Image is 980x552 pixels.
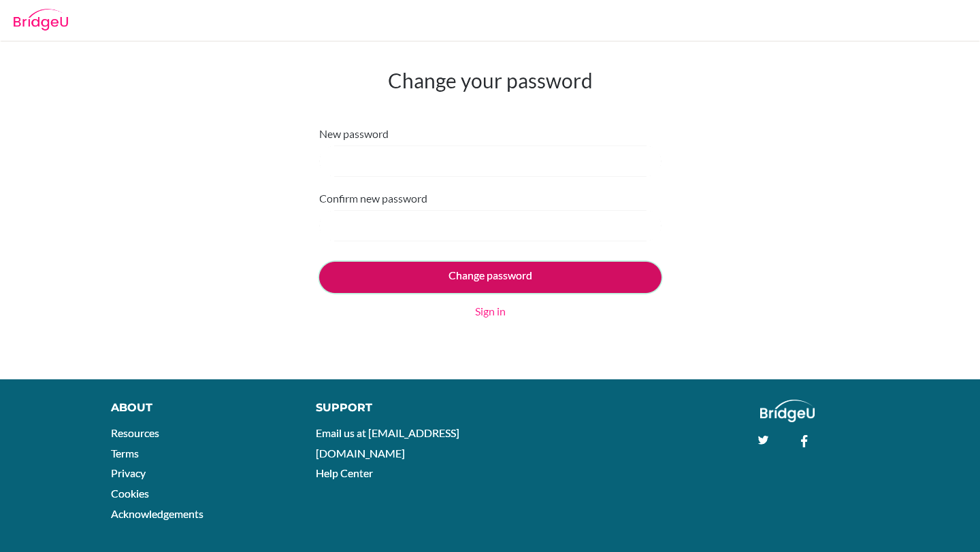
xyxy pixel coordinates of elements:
[475,303,506,320] a: Sign in
[111,426,159,439] a: Resources
[111,487,149,500] a: Cookies
[388,68,593,92] h1: Change your password
[111,507,203,520] a: Acknowledgements
[111,400,285,416] div: About
[316,426,459,460] a: Email us at [EMAIL_ADDRESS][DOMAIN_NAME]
[319,262,661,293] input: Change password
[319,126,389,142] label: New password
[111,447,139,460] a: Terms
[14,9,68,31] img: Bridge-U
[316,400,476,416] div: Support
[319,190,427,207] label: Confirm new password
[316,466,373,479] a: Help Center
[760,400,815,422] img: logo_white@2x-f4f0deed5e89b7ecb1c2cc34c3e3d731f90f0f143d5ea2071677605dd97b5244.png
[111,466,146,479] a: Privacy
